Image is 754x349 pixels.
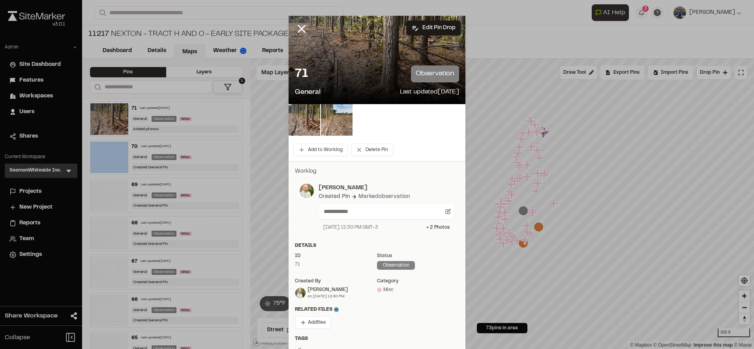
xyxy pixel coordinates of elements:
div: Details [295,242,459,249]
div: ID [295,252,377,259]
p: General [295,87,321,98]
p: Worklog [295,167,459,176]
div: + 2 Photo s [426,224,450,231]
div: category [377,278,459,285]
p: observation [411,65,459,82]
div: Status [377,252,459,259]
button: Addfiles [295,316,331,329]
div: Created by [295,278,377,285]
p: Last updated [DATE] [400,87,459,98]
span: Add files [308,319,326,326]
img: photo [300,184,314,198]
button: Delete Pin [351,144,393,156]
div: 71 [295,261,377,268]
img: file [289,104,320,136]
div: Created Pin [319,192,350,201]
div: [DATE] 12:30 PM GMT-3 [323,224,378,231]
p: 71 [295,66,308,82]
p: [PERSON_NAME] [319,184,454,192]
div: on [DATE] 12:30 PM [308,293,348,299]
span: Related Files [295,306,339,313]
div: Tags [295,335,459,342]
div: Misc [377,286,459,293]
img: Sinuhe Perez [295,288,306,298]
div: [PERSON_NAME] [308,286,348,293]
div: Marked observation [358,192,410,201]
button: Add to Worklog [293,144,348,156]
img: file [321,104,353,136]
div: observation [377,261,415,270]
